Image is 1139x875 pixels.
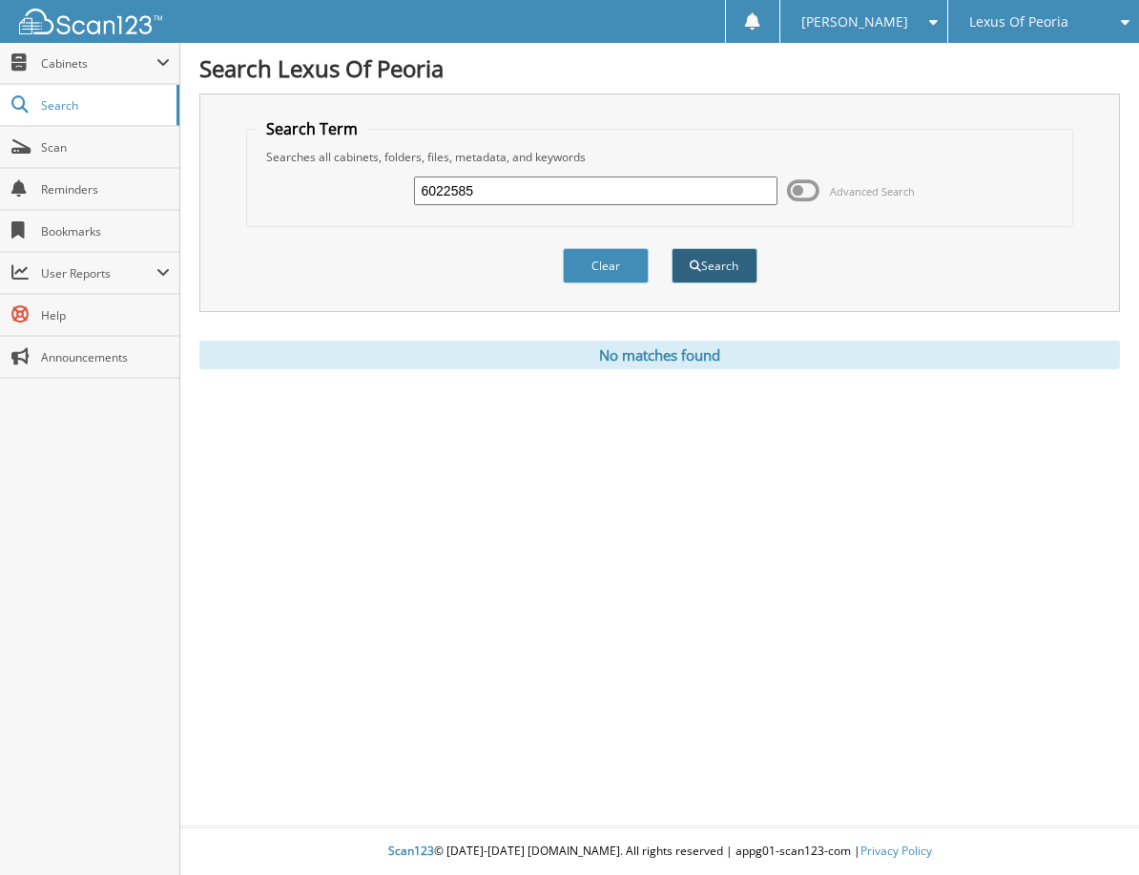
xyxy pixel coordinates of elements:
[672,248,757,283] button: Search
[19,9,162,34] img: scan123-logo-white.svg
[860,843,932,859] a: Privacy Policy
[41,97,167,114] span: Search
[180,828,1139,875] div: © [DATE]-[DATE] [DOMAIN_NAME]. All rights reserved | appg01-scan123-com |
[969,16,1068,28] span: Lexus Of Peoria
[830,184,915,198] span: Advanced Search
[563,248,649,283] button: Clear
[199,341,1120,369] div: No matches found
[801,16,908,28] span: [PERSON_NAME]
[199,52,1120,84] h1: Search Lexus Of Peoria
[41,55,156,72] span: Cabinets
[257,118,367,139] legend: Search Term
[1044,783,1139,875] iframe: Chat Widget
[41,349,170,365] span: Announcements
[388,843,434,859] span: Scan123
[41,265,156,281] span: User Reports
[41,307,170,323] span: Help
[41,139,170,156] span: Scan
[41,223,170,240] span: Bookmarks
[41,181,170,198] span: Reminders
[257,149,1063,165] div: Searches all cabinets, folders, files, metadata, and keywords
